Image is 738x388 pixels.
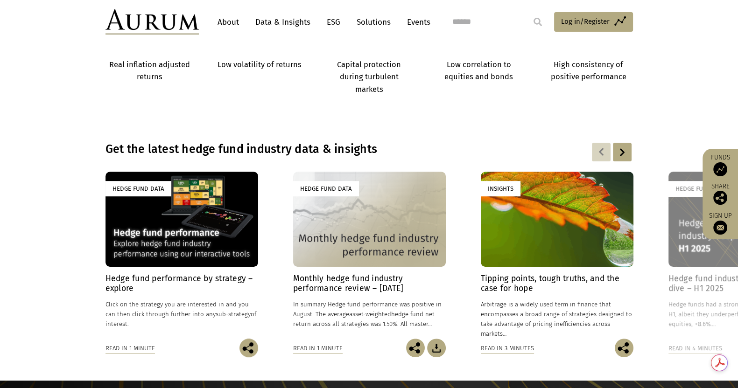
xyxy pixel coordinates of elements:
[551,60,626,81] strong: High consistency of positive performance
[337,60,401,94] strong: Capital protection during turbulent markets
[109,60,190,81] strong: Real inflation adjusted returns
[402,14,430,31] a: Events
[251,14,315,31] a: Data & Insights
[105,9,199,35] img: Aurum
[707,183,733,205] div: Share
[615,339,633,357] img: Share this post
[217,60,301,69] strong: Low volatility of returns
[293,343,343,353] div: Read in 1 minute
[216,311,251,318] span: sub-strategy
[481,299,633,339] p: Arbitrage is a widely used term in finance that encompasses a broad range of strategies designed ...
[293,274,446,293] h4: Monthly hedge fund industry performance review – [DATE]
[481,172,633,339] a: Insights Tipping points, tough truths, and the case for hope Arbitrage is a widely used term in f...
[322,14,345,31] a: ESG
[293,181,359,196] div: Hedge Fund Data
[352,14,395,31] a: Solutions
[406,339,425,357] img: Share this post
[105,181,171,196] div: Hedge Fund Data
[444,60,513,81] strong: Low correlation to equities and bonds
[528,13,547,31] input: Submit
[105,299,258,329] p: Click on the strategy you are interested in and you can then click through further into any of in...
[105,274,258,293] h4: Hedge fund performance by strategy – explore
[713,191,727,205] img: Share this post
[481,274,633,293] h4: Tipping points, tough truths, and the case for hope
[713,221,727,235] img: Sign up to our newsletter
[554,12,633,32] a: Log in/Register
[481,181,520,196] div: Insights
[213,14,244,31] a: About
[668,343,722,353] div: Read in 4 minutes
[293,299,446,329] p: In summary Hedge fund performance was positive in August. The average hedge fund net return acros...
[293,172,446,339] a: Hedge Fund Data Monthly hedge fund industry performance review – [DATE] In summary Hedge fund per...
[427,339,446,357] img: Download Article
[239,339,258,357] img: Share this post
[707,212,733,235] a: Sign up
[561,16,610,27] span: Log in/Register
[105,142,513,156] h3: Get the latest hedge fund industry data & insights
[349,311,391,318] span: asset-weighted
[481,343,534,353] div: Read in 3 minutes
[707,153,733,176] a: Funds
[668,181,734,196] div: Hedge Fund Data
[713,162,727,176] img: Access Funds
[105,172,258,339] a: Hedge Fund Data Hedge fund performance by strategy – explore Click on the strategy you are intere...
[105,343,155,353] div: Read in 1 minute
